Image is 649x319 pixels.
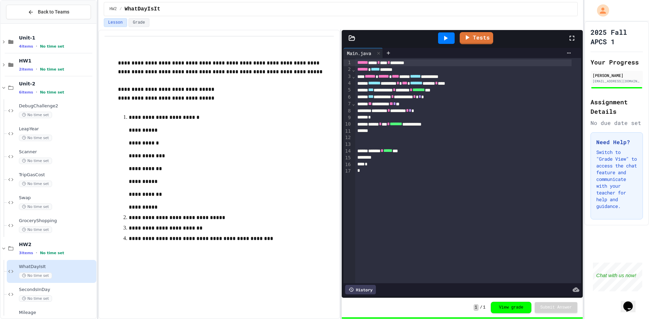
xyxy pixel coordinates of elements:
div: No due date set [591,119,643,127]
h2: Assignment Details [591,97,643,116]
span: DebugChallenge2 [19,103,95,109]
span: No time set [19,295,52,302]
span: TripGasCost [19,172,95,178]
div: 17 [343,168,352,175]
div: My Account [590,3,611,18]
div: 10 [343,121,352,128]
span: Fold line [352,67,355,72]
span: No time set [19,204,52,210]
iframe: chat widget [593,263,642,291]
span: SecondsInDay [19,287,95,293]
h1: 2025 Fall APCS 1 [591,27,643,46]
span: 1 [483,305,485,310]
div: 1 [343,59,352,66]
div: Main.java [343,50,375,57]
button: View grade [491,302,531,313]
span: • [36,250,37,256]
span: 2 items [19,67,33,72]
span: No time set [40,251,64,255]
span: • [36,67,37,72]
div: Main.java [343,48,383,58]
span: HW1 [19,58,95,64]
div: 16 [343,161,352,168]
span: HW2 [110,6,117,12]
span: No time set [19,158,52,164]
span: / [480,305,482,310]
div: 6 [343,94,352,101]
span: Unit-1 [19,35,95,41]
span: 6 items [19,90,33,95]
iframe: chat widget [621,292,642,312]
span: Swap [19,195,95,201]
span: GroceryShopping [19,218,95,224]
div: 4 [343,80,352,87]
span: No time set [40,44,64,49]
span: Scanner [19,149,95,155]
span: Unit-2 [19,81,95,87]
span: Fold line [352,101,355,106]
button: Submit Answer [535,302,577,313]
p: Switch to "Grade View" to access the chat feature and communicate with your teacher for help and ... [596,149,637,210]
a: Tests [460,32,493,44]
div: 8 [343,108,352,114]
span: No time set [19,135,52,141]
div: History [345,285,376,294]
span: / [119,6,122,12]
div: 2 [343,66,352,73]
div: 7 [343,101,352,107]
span: LeapYear [19,126,95,132]
span: No time set [19,227,52,233]
button: Back to Teams [6,5,91,19]
span: • [36,44,37,49]
span: WhatDayIsIt [125,5,161,13]
div: [PERSON_NAME] [593,72,641,78]
span: 4 items [19,44,33,49]
span: No time set [19,112,52,118]
div: 11 [343,128,352,135]
h3: Need Help? [596,138,637,146]
div: [EMAIL_ADDRESS][DOMAIN_NAME] [593,79,641,84]
div: 5 [343,87,352,94]
h2: Your Progress [591,57,643,67]
span: 3 items [19,251,33,255]
button: Lesson [104,18,127,27]
span: Submit Answer [540,305,572,310]
div: 14 [343,148,352,155]
span: No time set [19,181,52,187]
span: No time set [40,90,64,95]
div: 15 [343,155,352,161]
span: Fold line [352,74,355,79]
button: Grade [128,18,149,27]
span: Mileage [19,310,95,316]
div: 12 [343,134,352,141]
span: 1 [474,304,479,311]
div: 13 [343,141,352,148]
div: 9 [343,114,352,121]
span: Back to Teams [38,8,69,16]
span: • [36,89,37,95]
span: No time set [19,272,52,279]
span: WhatDayIsIt [19,264,95,270]
span: HW2 [19,241,95,247]
div: 3 [343,73,352,80]
span: No time set [40,67,64,72]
